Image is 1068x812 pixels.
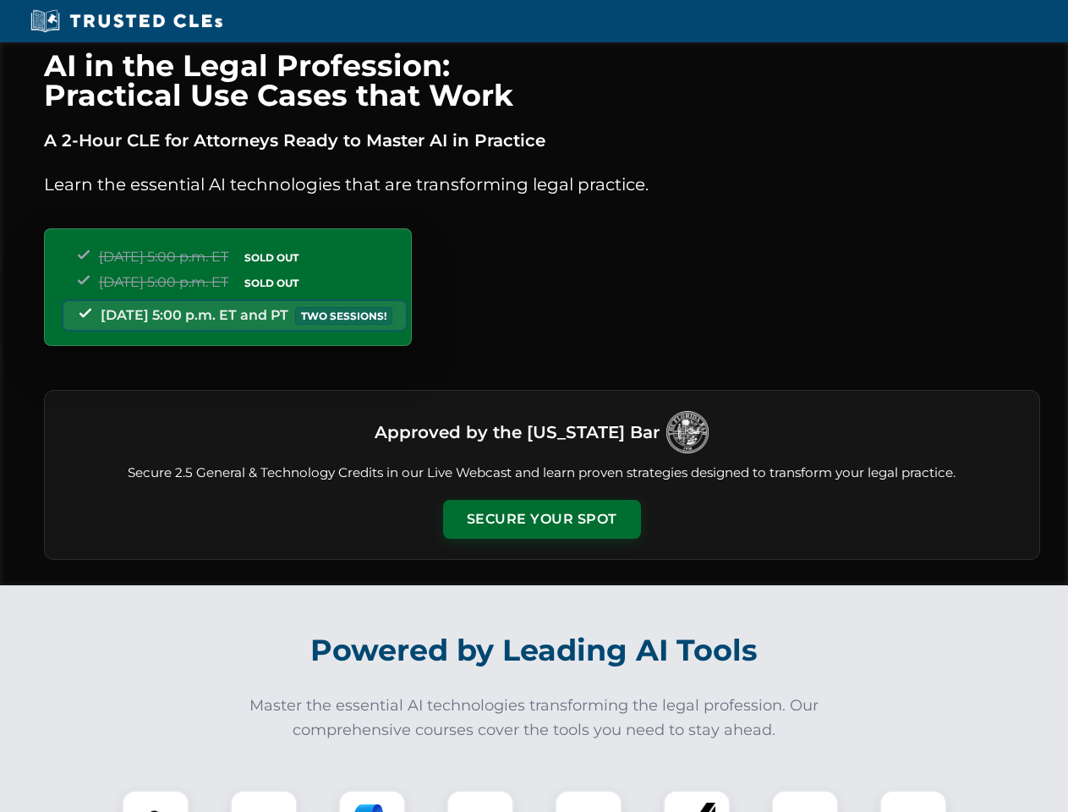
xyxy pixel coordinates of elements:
p: Secure 2.5 General & Technology Credits in our Live Webcast and learn proven strategies designed ... [65,464,1019,483]
h2: Powered by Leading AI Tools [66,621,1003,680]
span: [DATE] 5:00 p.m. ET [99,249,228,265]
img: Trusted CLEs [25,8,227,34]
span: [DATE] 5:00 p.m. ET [99,274,228,290]
h3: Approved by the [US_STATE] Bar [375,417,660,447]
p: Master the essential AI technologies transforming the legal profession. Our comprehensive courses... [238,694,830,743]
p: A 2-Hour CLE for Attorneys Ready to Master AI in Practice [44,127,1040,154]
button: Secure Your Spot [443,500,641,539]
h1: AI in the Legal Profession: Practical Use Cases that Work [44,51,1040,110]
img: Logo [666,411,709,453]
span: SOLD OUT [238,274,304,292]
span: SOLD OUT [238,249,304,266]
p: Learn the essential AI technologies that are transforming legal practice. [44,171,1040,198]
